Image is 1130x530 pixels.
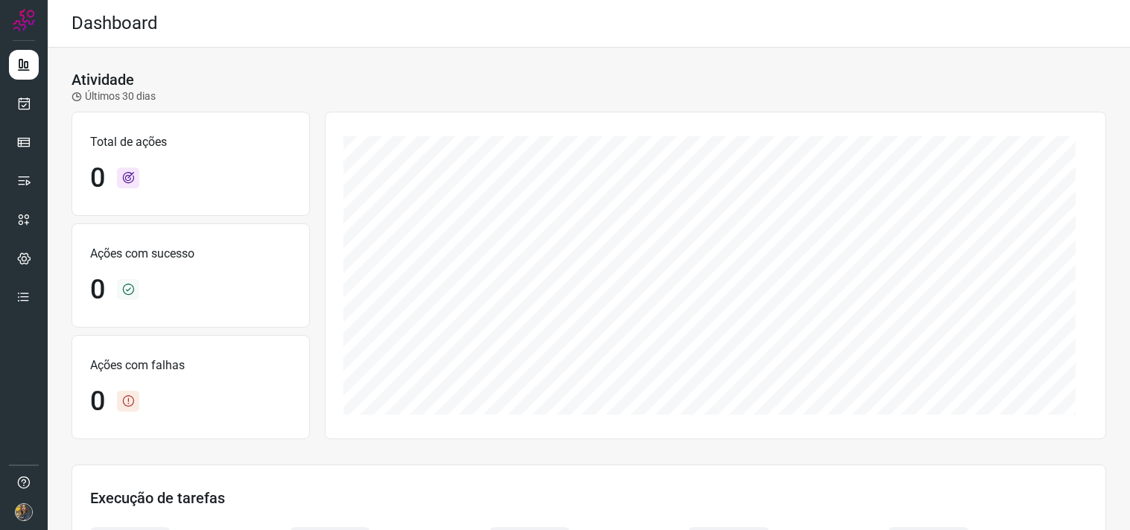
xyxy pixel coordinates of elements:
[90,386,105,418] h1: 0
[90,489,1088,507] h3: Execução de tarefas
[90,162,105,194] h1: 0
[90,245,291,263] p: Ações com sucesso
[90,274,105,306] h1: 0
[90,357,291,374] p: Ações com falhas
[15,503,33,521] img: 7a73bbd33957484e769acd1c40d0590e.JPG
[13,9,35,31] img: Logo
[90,133,291,151] p: Total de ações
[72,13,158,34] h2: Dashboard
[72,89,156,104] p: Últimos 30 dias
[72,71,134,89] h3: Atividade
